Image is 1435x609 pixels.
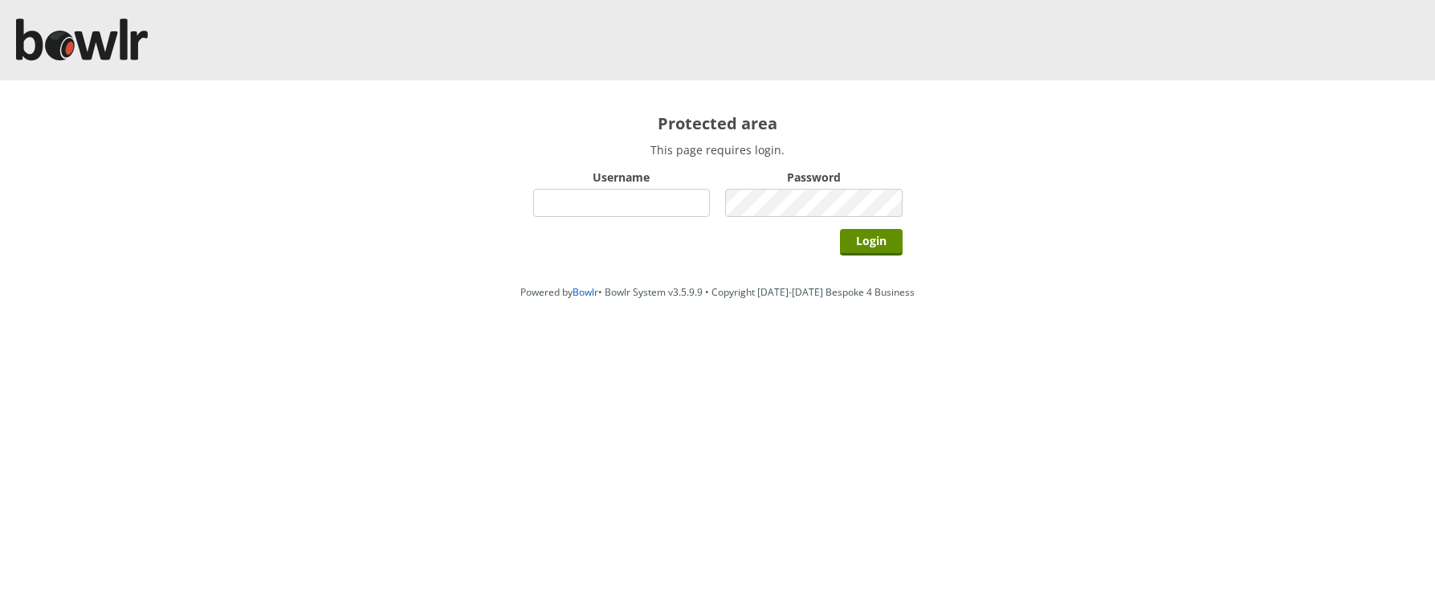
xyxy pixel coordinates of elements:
[533,142,903,157] p: This page requires login.
[520,285,915,299] span: Powered by • Bowlr System v3.5.9.9 • Copyright [DATE]-[DATE] Bespoke 4 Business
[573,285,598,299] a: Bowlr
[840,229,903,255] input: Login
[533,112,903,134] h2: Protected area
[533,170,711,185] label: Username
[725,170,903,185] label: Password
